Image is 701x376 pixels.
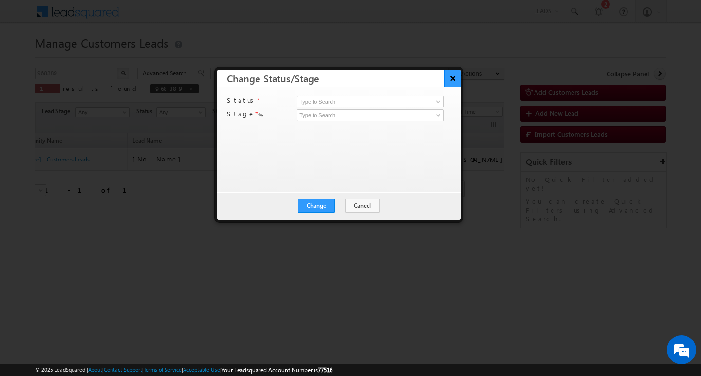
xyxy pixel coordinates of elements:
[51,51,164,64] div: Chat with us now
[431,97,443,107] a: Show All Items
[298,199,335,213] button: Change
[104,366,142,373] a: Contact Support
[221,366,332,374] span: Your Leadsquared Account Number is
[144,366,182,373] a: Terms of Service
[17,51,41,64] img: d_60004797649_company_0_60004797649
[13,90,178,291] textarea: Type your message and hit 'Enter'
[88,366,102,373] a: About
[183,366,220,373] a: Acceptable Use
[35,365,332,375] span: © 2025 LeadSquared | | | | |
[431,110,443,120] a: Show All Items
[132,300,177,313] em: Start Chat
[297,96,444,107] input: Type to Search
[227,70,461,87] h3: Change Status/Stage
[227,96,257,105] label: Status
[318,366,332,374] span: 77516
[444,70,461,87] button: ×
[345,199,380,213] button: Cancel
[227,109,255,118] label: Stage
[297,109,444,121] input: Type to Search
[160,5,183,28] div: Minimize live chat window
